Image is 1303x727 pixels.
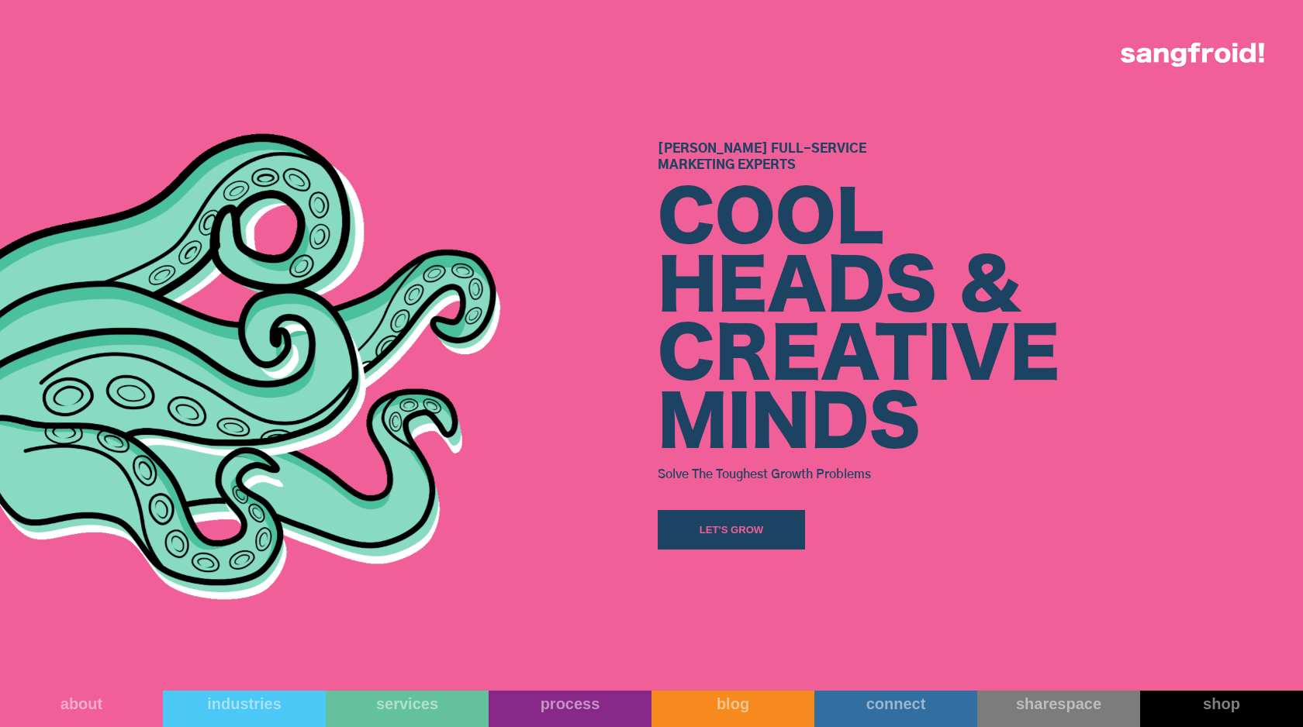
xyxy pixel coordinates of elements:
div: industries [163,694,326,713]
a: sharespace [977,691,1140,727]
a: industries [163,691,326,727]
a: blog [651,691,814,727]
a: process [489,691,651,727]
div: services [326,694,489,713]
div: blog [651,694,814,713]
img: logo [1121,43,1264,67]
div: connect [814,694,977,713]
div: Let's Grow [700,522,764,538]
a: shop [1140,691,1303,727]
div: sharespace [977,694,1140,713]
h3: Solve The Toughest Growth Problems [658,462,1303,485]
div: process [489,694,651,713]
a: Let's Grow [658,510,805,550]
div: COOL HEADS & CREATIVE MINDS [658,186,1303,459]
h1: [PERSON_NAME] Full-Service Marketing Experts [658,141,1303,174]
a: connect [814,691,977,727]
a: services [326,691,489,727]
div: shop [1140,694,1303,713]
